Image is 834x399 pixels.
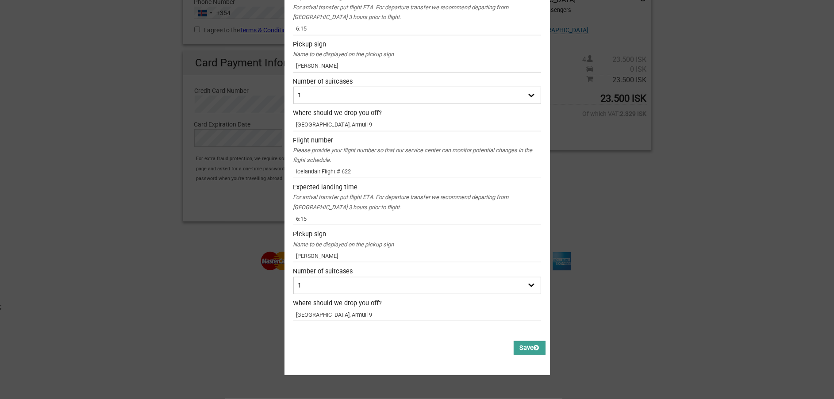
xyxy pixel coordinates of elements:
div: Number of suitcases [293,267,541,276]
div: Number of suitcases [293,77,541,87]
div: Pickup sign [293,230,541,239]
div: Where should we drop you off? [293,299,541,308]
div: Name to be displayed on the pickup sign [293,240,541,249]
div: Name to be displayed on the pickup sign [293,50,541,59]
p: We're away right now. Please check back later! [12,15,100,23]
div: Please provide your flight number so that our service center can monitor potential changes in the... [293,146,541,165]
div: Expected landing time [293,183,541,192]
button: Save [514,341,546,355]
div: Where should we drop you off? [293,108,541,118]
div: Flight number [293,136,541,146]
button: Open LiveChat chat widget [102,14,112,24]
div: Pickup sign [293,40,541,50]
div: For arrival transfer put flight ETA. For departure transfer we recommend departing from [GEOGRAPH... [293,192,541,212]
div: For arrival transfer put flight ETA. For departure transfer we recommend departing from [GEOGRAPH... [293,3,541,23]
